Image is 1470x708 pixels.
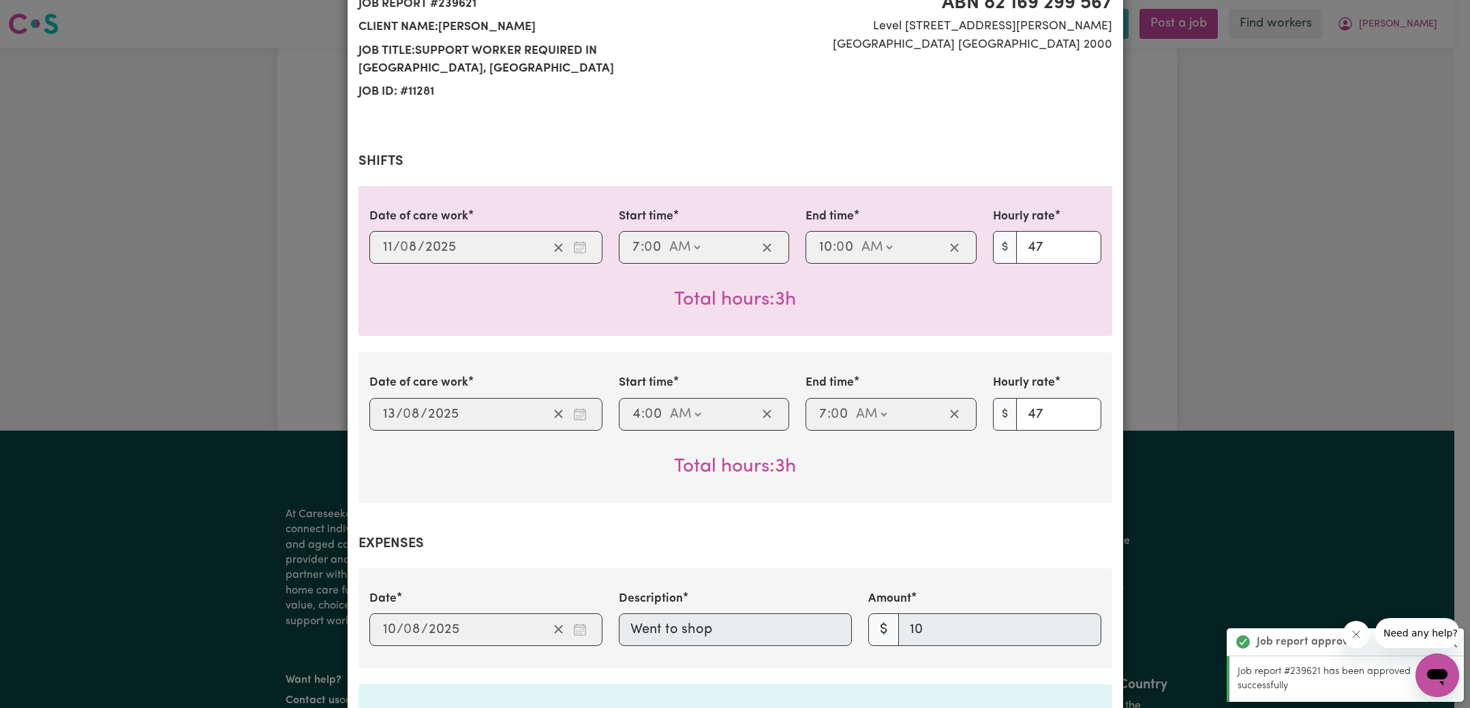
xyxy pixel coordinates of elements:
[837,237,855,258] input: --
[806,374,854,392] label: End time
[404,619,421,640] input: --
[868,590,911,608] label: Amount
[833,240,836,255] span: :
[818,404,827,425] input: --
[403,404,420,425] input: --
[1375,618,1459,648] iframe: Message from company
[358,40,727,81] span: Job title: Support Worker Required in [GEOGRAPHIC_DATA], [GEOGRAPHIC_DATA]
[369,590,397,608] label: Date
[619,613,852,646] input: Went to shop
[1238,664,1456,694] p: Job report #239621 has been approved successfully
[369,374,468,392] label: Date of care work
[358,153,1112,170] h2: Shifts
[382,237,393,258] input: --
[569,404,591,425] button: Enter the date of care work
[993,208,1055,226] label: Hourly rate
[421,622,428,637] span: /
[619,590,683,608] label: Description
[674,457,796,476] span: Total hours worked: 3 hours
[619,374,673,392] label: Start time
[382,404,396,425] input: --
[645,404,663,425] input: --
[632,404,641,425] input: --
[400,241,408,254] span: 0
[644,241,652,254] span: 0
[1343,621,1370,648] iframe: Close message
[358,16,727,39] span: Client name: [PERSON_NAME]
[569,619,591,640] button: Enter the date of expense
[358,536,1112,552] h2: Expenses
[401,237,418,258] input: --
[548,619,569,640] button: Clear date
[403,407,411,421] span: 0
[382,619,397,640] input: --
[868,613,899,646] span: $
[632,237,641,258] input: --
[645,237,662,258] input: --
[831,407,839,421] span: 0
[827,407,831,422] span: :
[427,404,459,425] input: ----
[836,241,844,254] span: 0
[393,240,400,255] span: /
[420,407,427,422] span: /
[358,80,727,104] span: Job ID: # 11281
[744,36,1112,54] span: [GEOGRAPHIC_DATA] [GEOGRAPHIC_DATA] 2000
[403,623,412,636] span: 0
[418,240,425,255] span: /
[645,407,653,421] span: 0
[548,404,569,425] button: Clear date
[1257,634,1361,650] strong: Job report approved
[428,619,460,640] input: ----
[744,18,1112,35] span: Level [STREET_ADDRESS][PERSON_NAME]
[369,208,468,226] label: Date of care work
[548,237,569,258] button: Clear date
[619,208,673,226] label: Start time
[993,398,1017,431] span: $
[806,208,854,226] label: End time
[396,407,403,422] span: /
[993,231,1017,264] span: $
[569,237,591,258] button: Enter the date of care work
[641,407,645,422] span: :
[425,237,457,258] input: ----
[831,404,849,425] input: --
[674,290,796,309] span: Total hours worked: 3 hours
[993,374,1055,392] label: Hourly rate
[1415,653,1459,697] iframe: Button to launch messaging window
[818,237,833,258] input: --
[397,622,403,637] span: /
[641,240,644,255] span: :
